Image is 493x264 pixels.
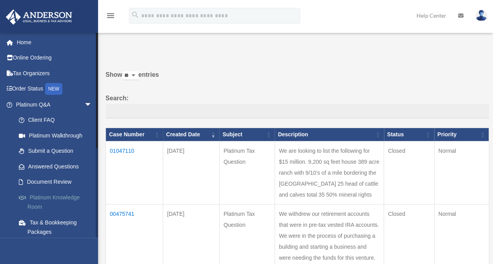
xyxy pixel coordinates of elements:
[384,128,434,141] th: Status: activate to sort column ascending
[163,128,219,141] th: Created Date: activate to sort column ascending
[11,128,104,143] a: Platinum Walkthrough
[475,10,487,21] img: User Pic
[106,93,489,119] label: Search:
[11,190,104,215] a: Platinum Knowledge Room
[106,104,489,119] input: Search:
[434,141,489,204] td: Normal
[275,128,384,141] th: Description: activate to sort column ascending
[4,9,75,25] img: Anderson Advisors Platinum Portal
[106,69,489,88] label: Show entries
[219,128,275,141] th: Subject: activate to sort column ascending
[131,11,140,19] i: search
[5,97,104,112] a: Platinum Q&Aarrow_drop_down
[106,14,115,20] a: menu
[45,83,62,95] div: NEW
[11,143,104,159] a: Submit a Question
[106,128,163,141] th: Case Number: activate to sort column ascending
[5,50,104,66] a: Online Ordering
[84,97,100,113] span: arrow_drop_down
[106,141,163,204] td: 01047110
[5,65,104,81] a: Tax Organizers
[219,141,275,204] td: Platinum Tax Question
[11,159,100,174] a: Answered Questions
[11,215,104,240] a: Tax & Bookkeeping Packages
[384,141,434,204] td: Closed
[275,141,384,204] td: We are looking to list the following for $15 million. 9,200 sq feet house 389 acre ranch with 9/1...
[11,174,104,190] a: Document Review
[163,141,219,204] td: [DATE]
[11,112,104,128] a: Client FAQ
[434,128,489,141] th: Priority: activate to sort column ascending
[5,81,104,97] a: Order StatusNEW
[5,34,104,50] a: Home
[122,71,138,80] select: Showentries
[106,11,115,20] i: menu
